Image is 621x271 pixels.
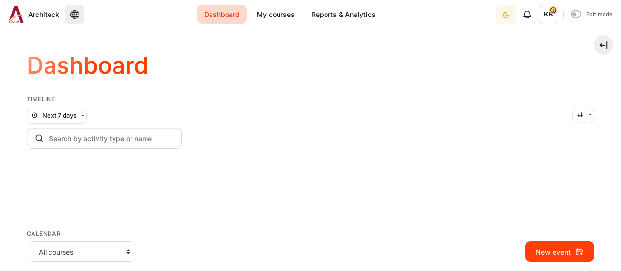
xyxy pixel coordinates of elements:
img: Architeck [9,6,24,23]
h5: Calendar [27,230,594,238]
a: Architeck Architeck [5,6,59,23]
span: New event [536,247,571,257]
button: Languages [65,5,84,24]
h5: Timeline [27,96,594,103]
a: Reports & Analytics [304,5,383,24]
span: KK [539,5,558,24]
input: Search by activity type or name [27,128,182,149]
a: My courses [249,5,302,24]
h1: Dashboard [27,50,148,80]
a: User menu [539,5,558,24]
div: Dark Mode [497,4,515,24]
button: Filter timeline by date [27,108,87,124]
span: Architeck [28,9,59,19]
button: New event [525,241,594,262]
span: Next 7 days [42,111,77,121]
button: Sort timeline items [572,108,594,122]
div: Show notification window with no new notifications [518,5,537,24]
button: Light Mode Dark Mode [496,5,516,24]
a: Dashboard [197,5,247,24]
